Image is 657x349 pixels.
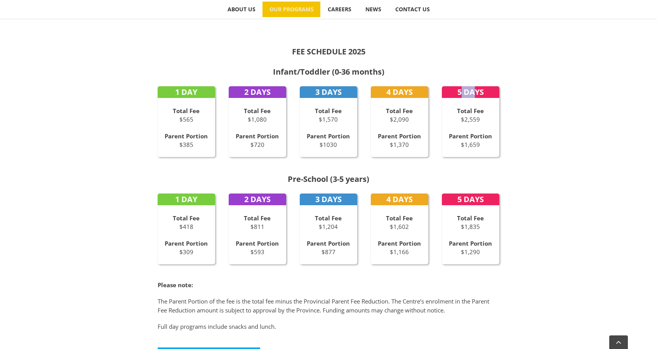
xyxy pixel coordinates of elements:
[386,194,413,204] strong: 4 DAYS
[158,132,215,149] p: $385
[449,132,492,140] strong: Parent Portion
[371,132,428,149] p: $1,370
[307,239,350,247] strong: Parent Portion
[371,214,428,231] p: $1,602
[244,87,271,97] strong: 2 DAYS
[262,2,320,17] a: OUR PROGRAMS
[229,239,286,257] p: $593
[315,194,342,204] strong: 3 DAYS
[158,239,215,257] p: $309
[273,66,384,77] strong: Infant/Toddler (0-36 months)
[388,2,436,17] a: CONTACT US
[386,87,413,97] strong: 4 DAYS
[365,7,381,12] span: NEWS
[244,194,271,204] strong: 2 DAYS
[244,214,271,222] strong: Total Fee
[236,239,279,247] strong: Parent Portion
[442,239,499,257] p: $1,290
[236,132,279,140] strong: Parent Portion
[386,214,413,222] strong: Total Fee
[442,132,499,149] p: $1,659
[371,106,428,124] p: $2,090
[449,239,492,247] strong: Parent Portion
[457,107,484,115] strong: Total Fee
[386,107,413,115] strong: Total Fee
[300,106,357,124] p: $1,570
[358,2,388,17] a: NEWS
[315,87,342,97] strong: 3 DAYS
[300,132,357,149] p: $1030
[158,106,215,124] p: $565
[378,132,421,140] strong: Parent Portion
[315,214,342,222] strong: Total Fee
[300,239,357,257] p: $877
[300,214,357,231] p: $1,204
[229,106,286,124] p: $1,080
[328,7,351,12] span: CAREERS
[395,7,430,12] span: CONTACT US
[229,132,286,149] p: $720
[244,107,271,115] strong: Total Fee
[158,322,499,331] p: Full day programs include snacks and lunch.
[158,297,499,314] p: The Parent Portion of the fee is the total fee minus the Provincial Parent Fee Reduction. The Cen...
[165,132,208,140] strong: Parent Portion
[288,174,369,184] strong: Pre-School (3-5 years)
[165,239,208,247] strong: Parent Portion
[371,239,428,257] p: $1,166
[173,107,200,115] strong: Total Fee
[292,46,365,57] strong: FEE SCHEDULE 2025
[158,281,193,289] strong: Please note:
[175,194,197,204] strong: 1 DAY
[442,106,499,124] p: $2,559
[173,214,200,222] strong: Total Fee
[442,214,499,231] p: $1,835
[158,214,215,231] p: $418
[457,214,484,222] strong: Total Fee
[457,87,484,97] strong: 5 DAYS
[457,194,484,204] strong: 5 DAYS
[229,214,286,231] p: $811
[228,7,255,12] span: ABOUT US
[307,132,350,140] strong: Parent Portion
[269,7,314,12] span: OUR PROGRAMS
[321,2,358,17] a: CAREERS
[221,2,262,17] a: ABOUT US
[378,239,421,247] strong: Parent Portion
[175,87,197,97] strong: 1 DAY
[315,107,342,115] strong: Total Fee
